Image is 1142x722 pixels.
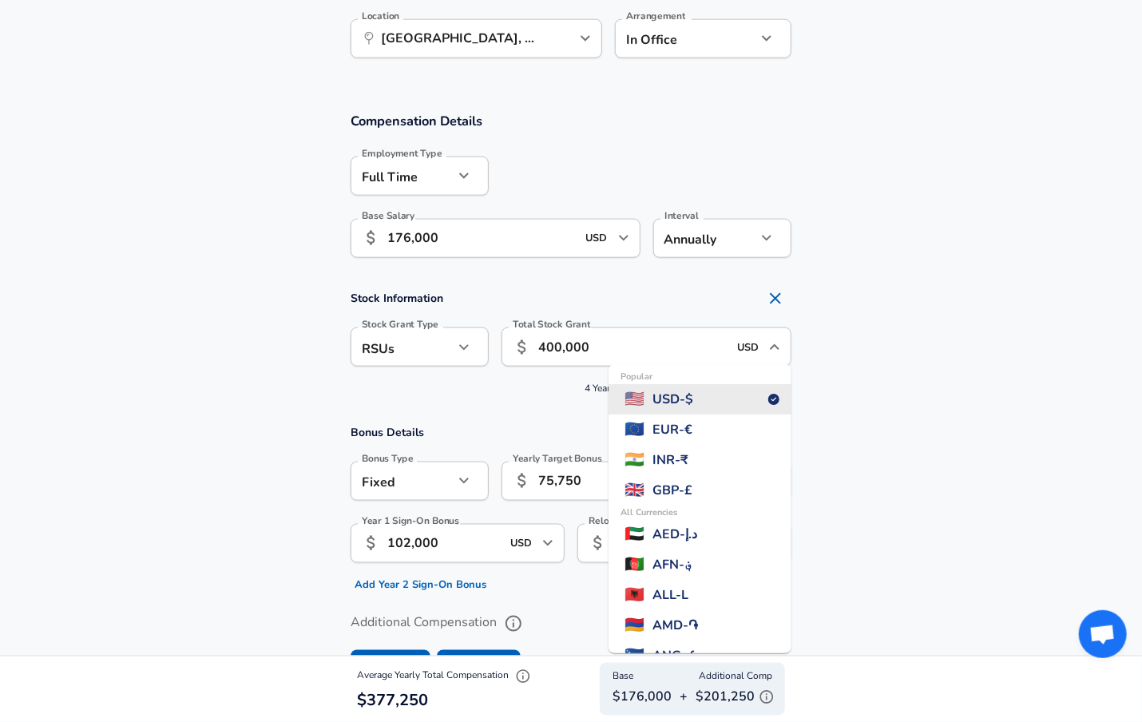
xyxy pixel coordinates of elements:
span: GBP - £ [652,482,692,501]
button: Open [574,27,597,50]
button: help [500,610,527,637]
span: AMD - ֏ [652,617,698,636]
span: Additional Comp [699,669,772,685]
span: ALL - L [652,586,688,605]
label: Yearly Target Bonus [513,454,602,464]
label: Base Salary [362,212,414,221]
span: 🇦🇱 [625,584,644,608]
span: AFN - ؋ [652,556,692,575]
span: 🇦🇫 [625,553,644,577]
button: Explain Additional Compensation [755,685,779,709]
div: Open chat [1079,610,1127,658]
span: 🇨🇼 [625,645,644,668]
input: 30,000 [538,462,728,501]
span: Bonus [438,648,468,678]
label: Employment Type [362,149,442,159]
input: USD [506,531,537,556]
label: Stock [351,648,408,678]
div: Annually [653,219,756,258]
div: Fixed [351,462,454,501]
label: Stock Grant Type [362,320,438,330]
span: 🇦🇲 [625,614,644,638]
button: Explain Total Compensation [511,664,535,688]
button: StockStock [351,650,430,676]
button: Close [763,336,786,359]
span: 🇮🇳 [625,449,644,473]
button: Add Year 2 Sign-On Bonus [351,573,490,598]
p: + [680,688,688,707]
h3: Compensation Details [351,112,791,130]
label: Location [362,12,399,22]
label: Bonus [438,648,498,678]
span: Popular [621,371,652,385]
span: EUR - € [652,421,692,440]
label: Total Stock Grant [513,320,591,330]
span: 🇬🇧 [625,479,644,503]
span: AED - د.إ [652,526,697,545]
input: USD [581,226,613,251]
span: Stock [351,648,382,678]
input: 100,000 [387,219,577,258]
span: Base [613,669,633,685]
div: RSUs [351,327,454,367]
label: Arrangement [626,12,685,22]
label: Interval [664,212,699,221]
p: $176,000 [613,688,672,707]
div: Full Time [351,157,454,196]
label: Year 1 Sign-On Bonus [362,517,459,526]
span: INR - ₹ [652,451,688,470]
button: BonusBonus [437,650,521,676]
label: Additional Compensation [351,610,791,637]
label: Bonus Type [362,454,414,464]
input: 100,000 [538,327,728,367]
div: In Office [615,19,732,58]
input: 30,000 [387,524,501,563]
span: USD - $ [652,391,693,410]
span: Average Yearly Total Compensation [357,669,535,682]
span: 🇺🇸 [625,388,644,412]
span: 🇦🇪 [625,523,644,547]
span: ANG - ƒ [652,647,695,666]
input: USD [732,335,764,359]
button: Remove Section [759,283,791,315]
span: 4 Year Vesting: 5%, 15%, 40%, 40% [351,377,791,402]
h4: Stock Information [351,283,791,315]
h4: Bonus Details [351,417,791,449]
button: Open [613,227,635,249]
label: Relocation Bonus [589,517,666,526]
span: 🇪🇺 [625,419,644,442]
button: Open [537,532,559,554]
p: $201,250 [696,685,779,709]
span: All Currencies [621,506,677,520]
